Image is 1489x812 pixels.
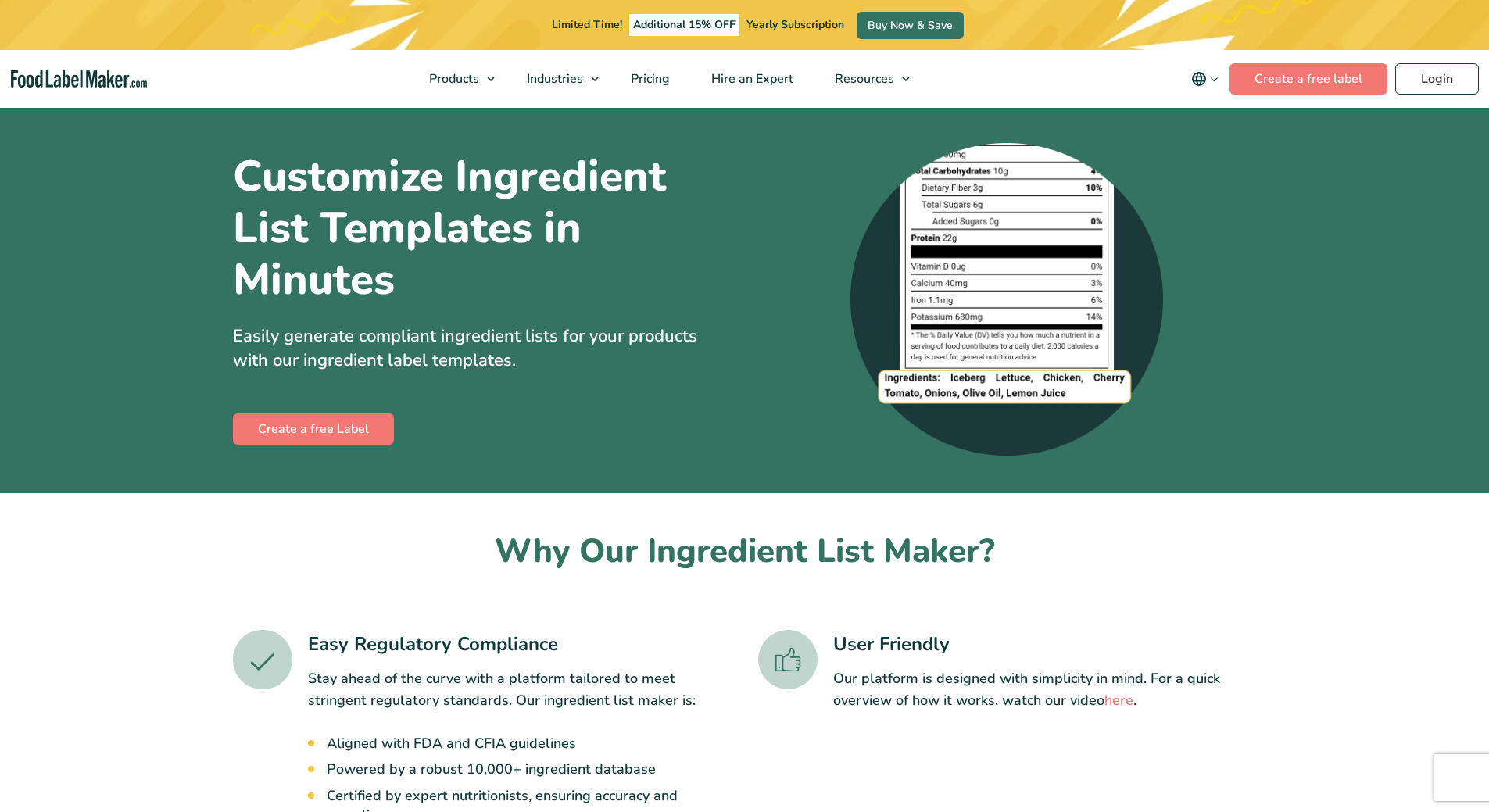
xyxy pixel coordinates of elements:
h3: Easy Regulatory Compliance [308,630,732,658]
span: Yearly Subscription [746,17,844,32]
p: Our platform is designed with simplicity in mind. For a quick overview of how it works, watch our... [833,667,1257,713]
p: Stay ahead of the curve with a platform tailored to meet stringent regulatory standards. Our ingr... [308,667,732,713]
span: Industries [522,70,585,88]
span: Products [424,70,481,88]
li: Powered by a robust 10,000+ ingredient database [327,760,732,779]
h2: Why Our Ingredient List Maker? [233,531,1257,574]
span: Additional 15% OFF [629,14,739,36]
a: Industries [506,50,607,108]
a: here [1104,691,1133,710]
li: Aligned with FDA and CFIA guidelines [327,734,732,753]
a: Create a free Label [233,413,394,445]
span: Resources [830,70,896,88]
span: Hire an Expert [707,70,795,88]
h1: Customize Ingredient List Templates in Minutes [233,151,733,306]
a: Create a free label [1229,63,1387,95]
a: Resources [814,50,918,108]
a: Hire an Expert [691,50,811,108]
p: Easily generate compliant ingredient lists for your products with our ingredient label templates. [233,324,733,373]
h3: User Friendly [833,630,1257,658]
span: Pricing [626,70,671,88]
img: A zoomed-in screenshot of an ingredient list at the bottom of a nutrition label. [850,143,1163,456]
a: Login [1395,63,1479,95]
img: A green tick icon. [233,630,292,689]
a: Products [409,50,503,108]
img: A green thumbs up icon. [758,630,818,689]
a: Pricing [610,50,687,108]
a: Buy Now & Save [857,12,964,39]
span: Limited Time! [552,17,622,32]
